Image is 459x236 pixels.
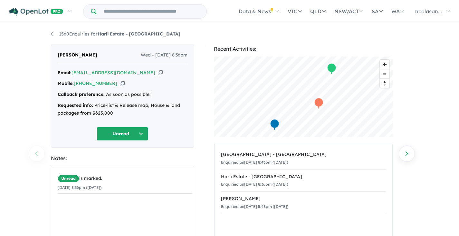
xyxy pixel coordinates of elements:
button: Reset bearing to north [380,78,389,88]
small: Enquiried on [DATE] 8:43pm ([DATE]) [221,160,288,165]
div: [PERSON_NAME] [221,195,386,203]
strong: Harli Estate - [GEOGRAPHIC_DATA] [98,31,180,37]
small: Enquiried on [DATE] 8:36pm ([DATE]) [221,182,288,187]
div: Map marker [270,119,279,131]
strong: Requested info: [58,102,93,108]
span: [PERSON_NAME] [58,51,97,59]
div: Notes: [51,154,194,163]
strong: Email: [58,70,72,76]
input: Try estate name, suburb, builder or developer [98,5,205,18]
strong: Mobile: [58,80,74,86]
a: [PERSON_NAME]Enquiried on[DATE] 5:48pm ([DATE]) [221,191,386,214]
button: Zoom in [380,60,389,69]
small: [DATE] 8:36pm ([DATE]) [58,185,101,190]
button: Copy [158,69,163,76]
div: Price-list & Release map, House & land packages from $625,000 [58,102,187,117]
a: 1560Enquiries forHarli Estate - [GEOGRAPHIC_DATA] [51,31,180,37]
a: [GEOGRAPHIC_DATA] - [GEOGRAPHIC_DATA]Enquiried on[DATE] 8:43pm ([DATE]) [221,148,386,170]
span: ncolasan... [415,8,442,15]
span: Reset bearing to north [380,79,389,88]
a: [EMAIL_ADDRESS][DOMAIN_NAME] [72,70,155,76]
span: Unread [58,175,79,182]
small: Enquiried on [DATE] 5:48pm ([DATE]) [221,204,288,209]
nav: breadcrumb [51,30,408,38]
a: Harli Estate - [GEOGRAPHIC_DATA]Enquiried on[DATE] 8:36pm ([DATE]) [221,169,386,192]
span: Wed - [DATE] 8:36pm [141,51,187,59]
div: [GEOGRAPHIC_DATA] - [GEOGRAPHIC_DATA] [221,151,386,159]
div: Map marker [327,63,336,75]
div: As soon as possible! [58,91,187,98]
button: Zoom out [380,69,389,78]
div: Map marker [314,97,323,109]
button: Unread [97,127,148,141]
div: Recent Activities: [214,45,393,53]
div: Harli Estate - [GEOGRAPHIC_DATA] [221,173,386,181]
img: Openlot PRO Logo White [9,8,63,16]
canvas: Map [214,56,393,137]
a: [PHONE_NUMBER] [74,80,117,86]
strong: Callback preference: [58,91,105,97]
button: Copy [120,80,125,87]
div: is marked. [58,175,192,182]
